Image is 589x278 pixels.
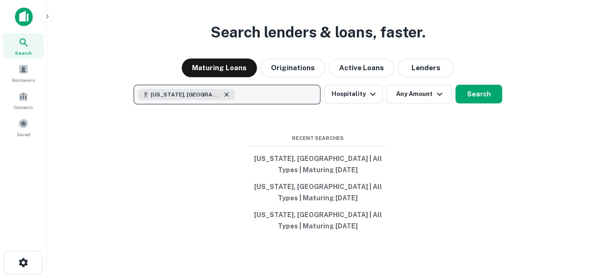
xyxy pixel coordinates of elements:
button: [US_STATE], [GEOGRAPHIC_DATA] | All Types | Maturing [DATE] [248,178,388,206]
a: Saved [3,115,44,140]
span: Search [15,49,32,57]
button: Any Amount [386,85,452,103]
img: capitalize-icon.png [15,7,33,26]
button: Lenders [398,59,454,77]
a: Contacts [3,88,44,113]
span: Recent Searches [248,134,388,142]
button: Originations [261,59,325,77]
button: [US_STATE], [GEOGRAPHIC_DATA] [134,85,320,104]
span: Borrowers [12,76,35,84]
button: [US_STATE], [GEOGRAPHIC_DATA] | All Types | Maturing [DATE] [248,150,388,178]
button: Search [455,85,502,103]
a: Search [3,33,44,59]
h3: Search lenders & loans, faster. [211,21,426,44]
iframe: Chat Widget [542,173,589,218]
button: Hospitality [324,85,383,103]
span: Saved [17,131,30,138]
span: [US_STATE], [GEOGRAPHIC_DATA] [151,90,221,99]
button: Maturing Loans [182,59,257,77]
a: Borrowers [3,60,44,86]
button: [US_STATE], [GEOGRAPHIC_DATA] | All Types | Maturing [DATE] [248,206,388,234]
span: Contacts [14,103,33,111]
button: Active Loans [329,59,394,77]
